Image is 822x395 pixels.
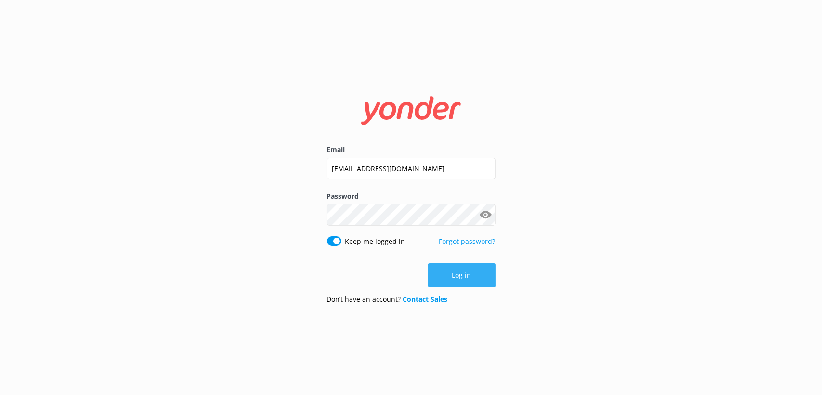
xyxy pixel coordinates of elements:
a: Contact Sales [403,294,448,304]
label: Email [327,144,496,155]
a: Forgot password? [439,237,496,246]
button: Log in [428,263,496,287]
input: user@emailaddress.com [327,158,496,179]
p: Don’t have an account? [327,294,448,305]
button: Show password [476,205,496,225]
label: Keep me logged in [345,236,405,247]
label: Password [327,191,496,202]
